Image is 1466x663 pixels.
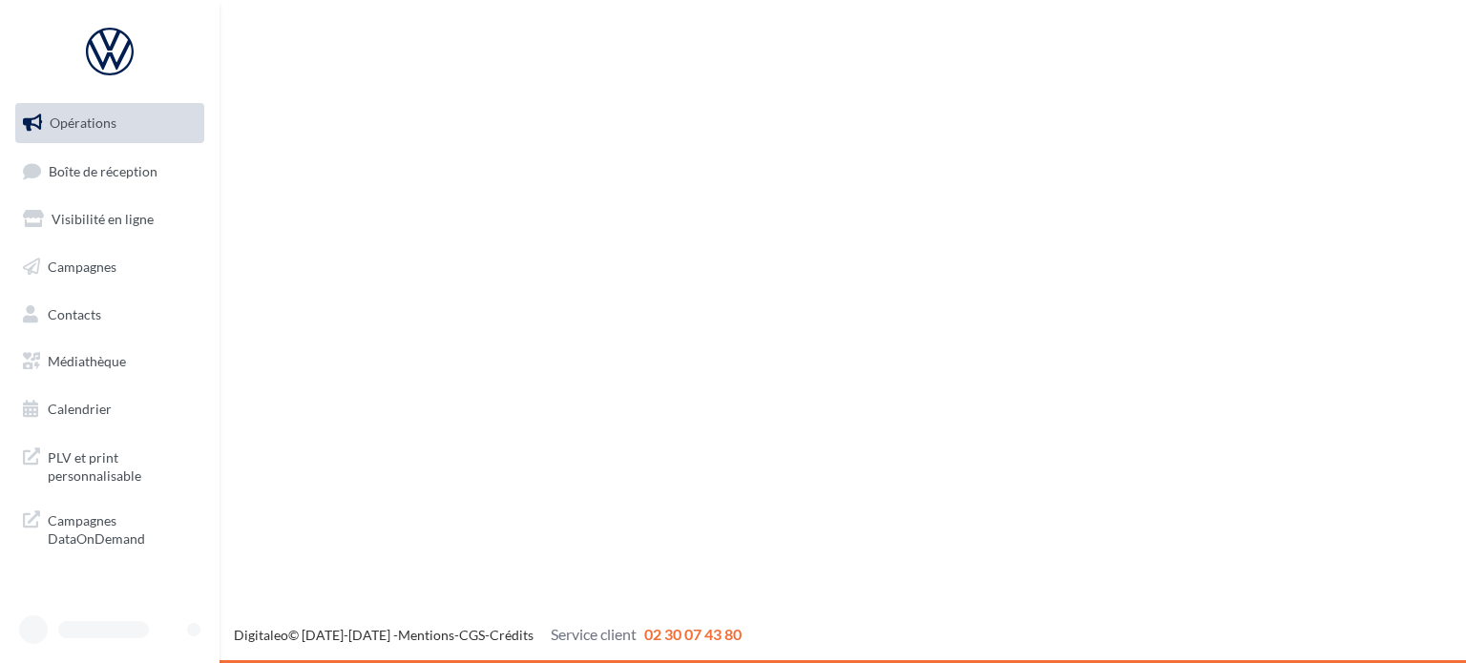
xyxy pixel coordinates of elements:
span: PLV et print personnalisable [48,445,197,486]
a: Campagnes [11,247,208,287]
span: Service client [551,625,637,643]
a: Contacts [11,295,208,335]
span: © [DATE]-[DATE] - - - [234,627,742,643]
a: Calendrier [11,389,208,429]
span: Campagnes [48,259,116,275]
a: Digitaleo [234,627,288,643]
span: Opérations [50,114,116,131]
a: Visibilité en ligne [11,199,208,239]
span: Boîte de réception [49,162,157,178]
a: Boîte de réception [11,151,208,192]
a: CGS [459,627,485,643]
span: Campagnes DataOnDemand [48,508,197,549]
span: Visibilité en ligne [52,211,154,227]
a: Mentions [398,627,454,643]
span: Calendrier [48,401,112,417]
a: Médiathèque [11,342,208,382]
a: Opérations [11,103,208,143]
span: Contacts [48,305,101,321]
a: Crédits [490,627,534,643]
span: 02 30 07 43 80 [644,625,742,643]
a: Campagnes DataOnDemand [11,500,208,556]
span: Médiathèque [48,353,126,369]
a: PLV et print personnalisable [11,437,208,493]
